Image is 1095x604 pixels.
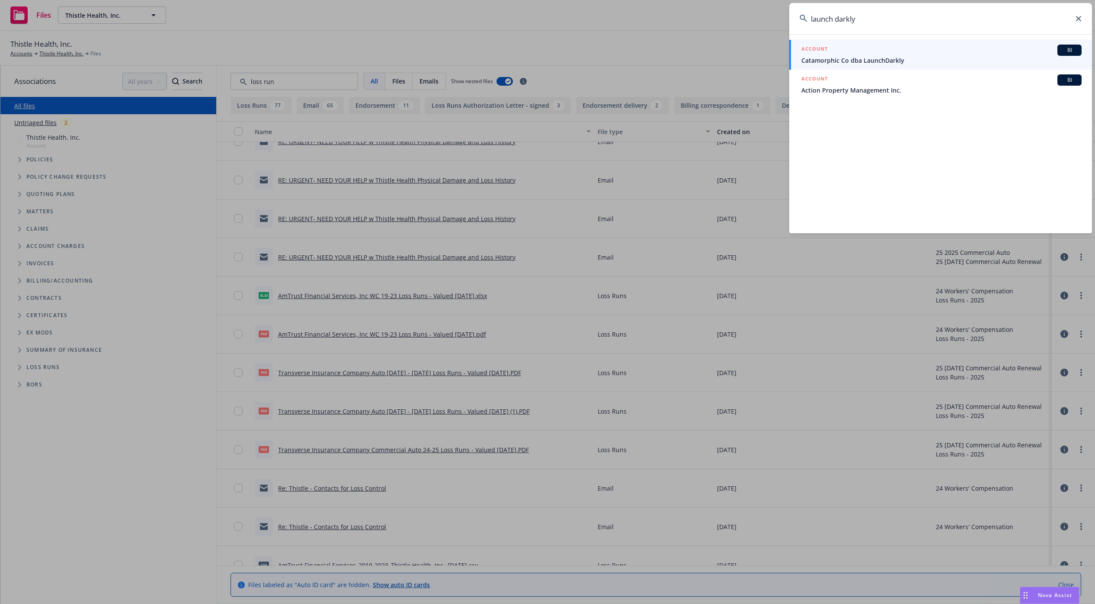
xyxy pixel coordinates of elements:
[801,86,1082,95] span: Action Property Management Inc.
[801,45,828,55] h5: ACCOUNT
[801,56,1082,65] span: Catamorphic Co dba LaunchDarkly
[789,3,1092,34] input: Search...
[789,40,1092,70] a: ACCOUNTBICatamorphic Co dba LaunchDarkly
[789,70,1092,100] a: ACCOUNTBIAction Property Management Inc.
[801,74,828,85] h5: ACCOUNT
[1061,76,1078,84] span: BI
[1061,46,1078,54] span: BI
[1020,587,1079,604] button: Nova Assist
[1038,591,1072,599] span: Nova Assist
[1020,587,1031,604] div: Drag to move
